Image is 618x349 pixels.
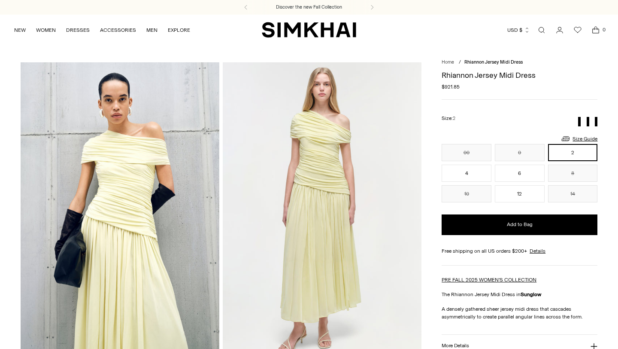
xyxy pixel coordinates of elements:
a: PRE FALL 2025 WOMEN'S COLLECTION [442,277,536,283]
button: 6 [495,165,545,182]
div: / [459,59,461,66]
a: ACCESSORIES [100,21,136,40]
nav: breadcrumbs [442,59,597,66]
a: NEW [14,21,26,40]
span: Rhiannon Jersey Midi Dress [464,59,523,65]
h1: Rhiannon Jersey Midi Dress [442,71,597,79]
button: 0 [495,144,545,161]
p: The Rhiannon Jersey Midi Dress in [442,291,597,298]
a: Size Guide [560,133,597,144]
a: Discover the new Fall Collection [276,4,342,11]
a: Open search modal [533,21,550,39]
label: Size: [442,114,455,122]
div: Free shipping on all US orders $200+ [442,247,597,255]
a: Details [530,247,545,255]
button: 8 [548,165,598,182]
h3: More Details [442,343,469,349]
a: Open cart modal [587,21,604,39]
button: 10 [442,185,491,202]
a: SIMKHAI [262,21,356,38]
p: A densely gathered sheer jersey midi dress that cascades asymmetrically to create parallel angula... [442,305,597,321]
button: 00 [442,144,491,161]
a: Home [442,59,454,65]
a: WOMEN [36,21,56,40]
span: 0 [600,26,608,34]
a: EXPLORE [168,21,190,40]
a: Go to the account page [551,21,568,39]
button: 4 [442,165,491,182]
span: $921.85 [442,83,460,91]
strong: Sunglow [521,291,541,297]
button: USD $ [507,21,530,40]
a: MEN [146,21,158,40]
a: DRESSES [66,21,90,40]
span: Add to Bag [507,221,533,228]
button: Add to Bag [442,214,597,235]
span: 2 [453,116,455,121]
a: Wishlist [569,21,586,39]
button: 14 [548,185,598,202]
button: 12 [495,185,545,202]
button: 2 [548,144,598,161]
